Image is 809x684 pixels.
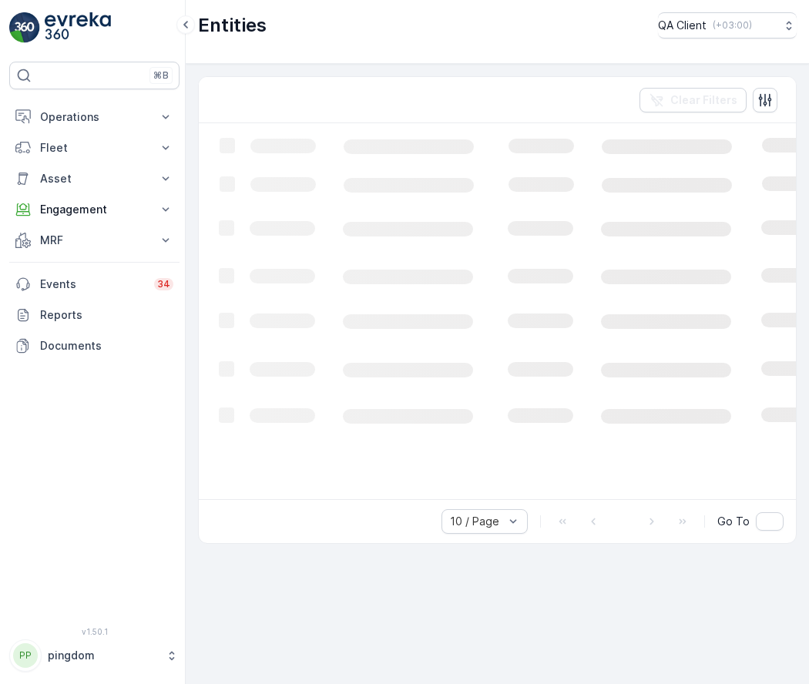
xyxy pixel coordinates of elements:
button: PPpingdom [9,639,180,672]
p: 34 [157,278,170,290]
a: Documents [9,330,180,361]
p: ⌘B [153,69,169,82]
button: MRF [9,225,180,256]
p: pingdom [48,648,158,663]
span: v 1.50.1 [9,627,180,636]
button: Clear Filters [639,88,747,112]
span: Go To [717,514,750,529]
p: Reports [40,307,173,323]
p: QA Client [658,18,707,33]
button: Operations [9,102,180,132]
p: ( +03:00 ) [713,19,752,32]
p: Asset [40,171,149,186]
button: QA Client(+03:00) [658,12,797,39]
button: Asset [9,163,180,194]
img: logo [9,12,40,43]
button: Engagement [9,194,180,225]
p: Operations [40,109,149,125]
p: Clear Filters [670,92,737,108]
a: Events34 [9,269,180,300]
p: Documents [40,338,173,354]
p: Engagement [40,202,149,217]
button: Fleet [9,132,180,163]
p: Fleet [40,140,149,156]
a: Reports [9,300,180,330]
p: Entities [198,13,267,38]
p: MRF [40,233,149,248]
p: Events [40,277,145,292]
div: PP [13,643,38,668]
img: logo_light-DOdMpM7g.png [45,12,111,43]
